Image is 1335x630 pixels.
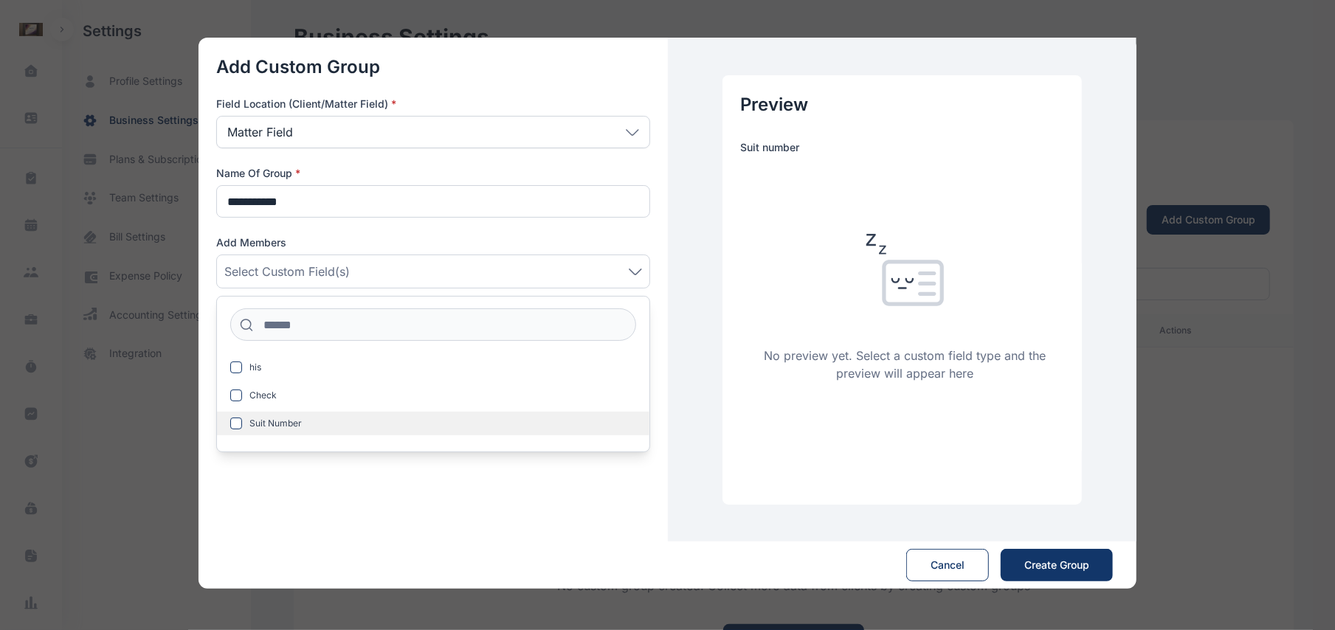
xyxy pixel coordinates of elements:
[906,549,989,581] button: Cancel
[216,97,650,111] label: Field Location (Client/Matter Field)
[216,166,650,181] label: Name Of Group
[753,347,1056,382] p: No preview yet. Select a custom field type and the preview will appear here
[216,55,650,79] h2: Add Custom Group
[249,390,277,401] span: Check
[224,263,350,280] span: Select Custom Field(s)
[1001,549,1113,581] button: Create Group
[216,235,286,250] span: Add Members
[1024,558,1089,572] span: Create Group
[249,361,261,373] span: his
[227,123,293,141] p: Matter Field
[249,418,302,429] span: Suit Number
